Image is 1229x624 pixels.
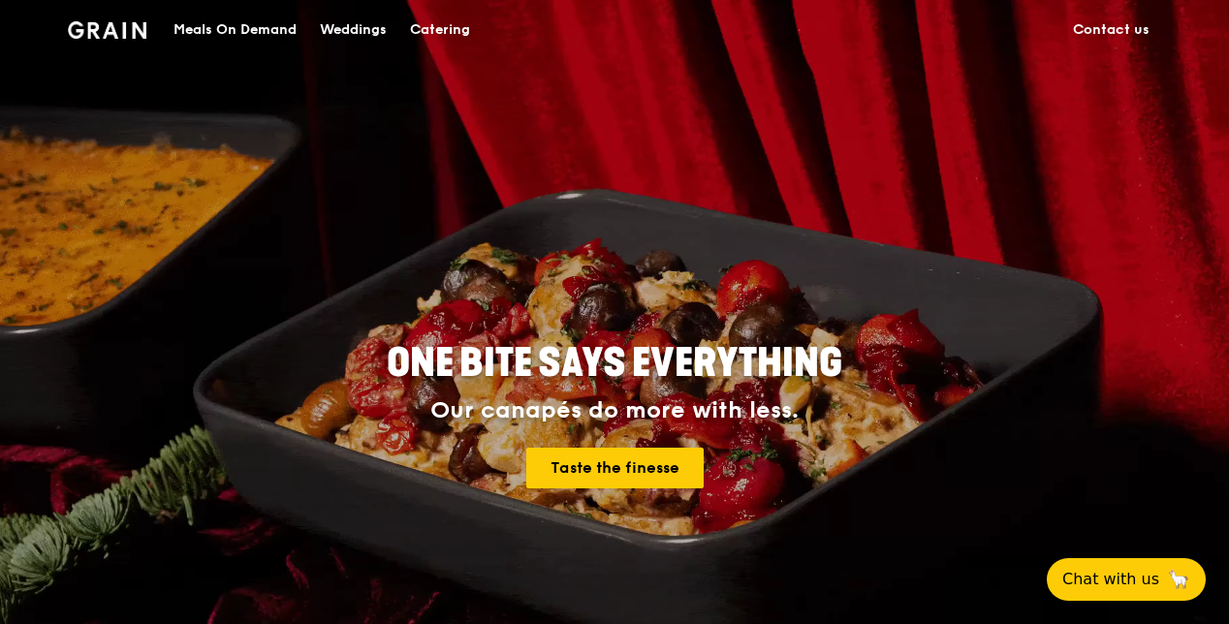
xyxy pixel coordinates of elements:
[1061,1,1161,59] a: Contact us
[398,1,482,59] a: Catering
[1167,568,1190,591] span: 🦙
[173,1,297,59] div: Meals On Demand
[1062,568,1159,591] span: Chat with us
[308,1,398,59] a: Weddings
[526,448,704,488] a: Taste the finesse
[410,1,470,59] div: Catering
[68,21,146,39] img: Grain
[320,1,387,59] div: Weddings
[387,340,842,387] span: ONE BITE SAYS EVERYTHING
[1047,558,1206,601] button: Chat with us🦙
[266,397,963,424] div: Our canapés do more with less.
